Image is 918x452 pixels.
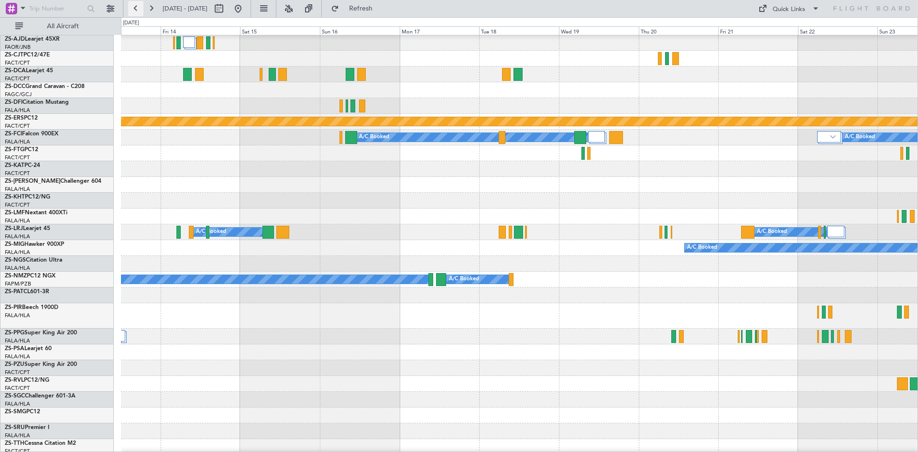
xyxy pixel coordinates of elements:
a: FALA/HLA [5,432,30,439]
a: ZS-PZUSuper King Air 200 [5,362,77,367]
a: ZS-NGSCitation Ultra [5,257,62,263]
a: FACT/CPT [5,201,30,209]
span: ZS-DCA [5,68,26,74]
button: Refresh [327,1,384,16]
a: ZS-DCCGrand Caravan - C208 [5,84,85,89]
a: ZS-SMGPC12 [5,409,40,415]
div: A/C Booked [757,225,787,239]
span: All Aircraft [25,23,101,30]
div: Wed 19 [559,26,639,35]
span: ZS-NMZ [5,273,27,279]
span: ZS-PSA [5,346,24,352]
a: FACT/CPT [5,385,30,392]
a: ZS-MIGHawker 900XP [5,242,64,247]
span: ZS-DCC [5,84,25,89]
span: ZS-ERS [5,115,24,121]
div: Sun 16 [320,26,400,35]
div: Tue 18 [479,26,559,35]
a: ZS-PIRBeech 1900D [5,305,58,310]
div: A/C Booked [196,225,226,239]
span: ZS-MIG [5,242,24,247]
a: ZS-LRJLearjet 45 [5,226,50,232]
a: FALA/HLA [5,249,30,256]
span: ZS-NGS [5,257,26,263]
div: Quick Links [773,5,805,14]
a: FALA/HLA [5,107,30,114]
a: FACT/CPT [5,59,30,66]
div: A/C Booked [449,272,479,287]
a: FALA/HLA [5,400,30,408]
span: ZS-PPG [5,330,24,336]
a: ZS-DFICitation Mustang [5,99,69,105]
a: FALA/HLA [5,337,30,344]
div: Fri 14 [161,26,240,35]
span: Refresh [341,5,381,12]
a: FALA/HLA [5,186,30,193]
span: ZS-LRJ [5,226,23,232]
span: ZS-PZU [5,362,24,367]
div: A/C Booked [845,130,875,144]
input: Trip Number [29,1,84,16]
div: A/C Booked [687,241,717,255]
a: FACT/CPT [5,75,30,82]
span: ZS-SMG [5,409,26,415]
a: FALA/HLA [5,217,30,224]
span: [DATE] - [DATE] [163,4,208,13]
span: ZS-FCI [5,131,22,137]
a: FACT/CPT [5,122,30,130]
span: ZS-CJT [5,52,23,58]
a: FAPM/PZB [5,280,31,287]
a: ZS-AJDLearjet 45XR [5,36,60,42]
a: FACT/CPT [5,369,30,376]
div: A/C Booked [359,130,389,144]
span: ZS-RVL [5,377,24,383]
button: Quick Links [754,1,824,16]
div: Mon 17 [400,26,480,35]
a: ZS-ERSPC12 [5,115,38,121]
a: ZS-SRUPremier I [5,425,49,430]
a: ZS-LMFNextant 400XTi [5,210,67,216]
a: ZS-PATCL601-3R [5,289,49,295]
a: ZS-[PERSON_NAME]Challenger 604 [5,178,101,184]
span: ZS-PIR [5,305,22,310]
span: ZS-KAT [5,163,24,168]
a: ZS-DCALearjet 45 [5,68,53,74]
div: Fri 21 [718,26,798,35]
a: FAOR/JNB [5,44,31,51]
span: ZS-[PERSON_NAME] [5,178,60,184]
span: ZS-DFI [5,99,22,105]
span: ZS-SGC [5,393,25,399]
a: ZS-PSALearjet 60 [5,346,52,352]
a: ZS-TTHCessna Citation M2 [5,441,76,446]
a: FALA/HLA [5,233,30,240]
span: ZS-TTH [5,441,24,446]
a: ZS-PPGSuper King Air 200 [5,330,77,336]
a: ZS-NMZPC12 NGX [5,273,55,279]
a: ZS-KHTPC12/NG [5,194,50,200]
div: [DATE] [123,19,139,27]
a: FALA/HLA [5,312,30,319]
a: ZS-KATPC-24 [5,163,40,168]
a: ZS-CJTPC12/47E [5,52,50,58]
a: FALA/HLA [5,265,30,272]
a: FALA/HLA [5,138,30,145]
button: All Aircraft [11,19,104,34]
a: ZS-FCIFalcon 900EX [5,131,58,137]
div: Sat 15 [240,26,320,35]
a: FAGC/GCJ [5,91,32,98]
div: Sat 22 [798,26,878,35]
span: ZS-FTG [5,147,24,153]
a: FACT/CPT [5,154,30,161]
span: ZS-LMF [5,210,25,216]
a: ZS-SGCChallenger 601-3A [5,393,76,399]
span: ZS-SRU [5,425,25,430]
div: Thu 20 [639,26,719,35]
a: FACT/CPT [5,170,30,177]
span: ZS-KHT [5,194,25,200]
span: ZS-PAT [5,289,23,295]
img: arrow-gray.svg [830,135,836,139]
a: ZS-FTGPC12 [5,147,38,153]
span: ZS-AJD [5,36,25,42]
a: ZS-RVLPC12/NG [5,377,49,383]
a: FALA/HLA [5,353,30,360]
